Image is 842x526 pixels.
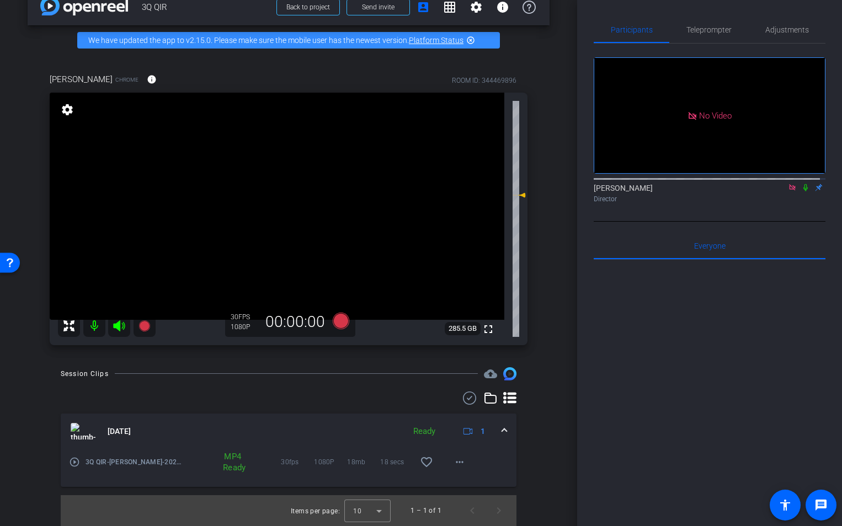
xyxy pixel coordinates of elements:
[61,368,109,379] div: Session Clips
[699,110,732,120] span: No Video
[486,497,512,524] button: Next page
[147,74,157,84] mat-icon: info
[347,457,380,468] span: 18mb
[291,506,340,517] div: Items per page:
[258,313,332,331] div: 00:00:00
[611,26,653,34] span: Participants
[61,449,516,487] div: thumb-nail[DATE]Ready1
[496,1,509,14] mat-icon: info
[238,313,250,321] span: FPS
[411,505,441,516] div: 1 – 1 of 1
[69,457,80,468] mat-icon: play_circle_outline
[466,36,475,45] mat-icon: highlight_off
[765,26,809,34] span: Adjustments
[231,323,258,331] div: 1080P
[50,73,113,85] span: [PERSON_NAME]
[71,423,95,439] img: thumb-nail
[686,26,732,34] span: Teleprompter
[286,3,330,11] span: Back to project
[60,103,75,116] mat-icon: settings
[417,1,430,14] mat-icon: account_box
[470,1,483,14] mat-icon: settings
[453,455,466,469] mat-icon: more_horiz
[814,498,828,512] mat-icon: message
[380,457,413,468] span: 18 secs
[115,76,138,84] span: Chrome
[443,1,456,14] mat-icon: grid_on
[513,189,526,202] mat-icon: 4 dB
[445,322,481,335] span: 285.5 GB
[503,367,516,380] img: Session clips
[484,367,497,380] span: Destinations for your clips
[409,36,463,45] a: Platform Status
[594,183,825,204] div: [PERSON_NAME]
[408,425,441,438] div: Ready
[420,455,433,469] mat-icon: favorite_border
[77,32,500,49] div: We have updated the app to v2.15.0. Please make sure the mobile user has the newest version.
[86,457,183,468] span: 3Q QIR-[PERSON_NAME]-2025-10-02-13-04-07-840-0
[452,76,516,85] div: ROOM ID: 344469896
[61,414,516,449] mat-expansion-panel-header: thumb-nail[DATE]Ready1
[231,313,258,321] div: 30
[594,194,825,204] div: Director
[694,242,726,250] span: Everyone
[217,451,247,473] div: MP4 Ready
[459,497,486,524] button: Previous page
[484,367,497,380] mat-icon: cloud_upload
[362,3,395,12] span: Send invite
[281,457,314,468] span: 30fps
[779,498,792,512] mat-icon: accessibility
[108,426,131,437] span: [DATE]
[314,457,347,468] span: 1080P
[482,323,495,336] mat-icon: fullscreen
[481,426,485,437] span: 1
